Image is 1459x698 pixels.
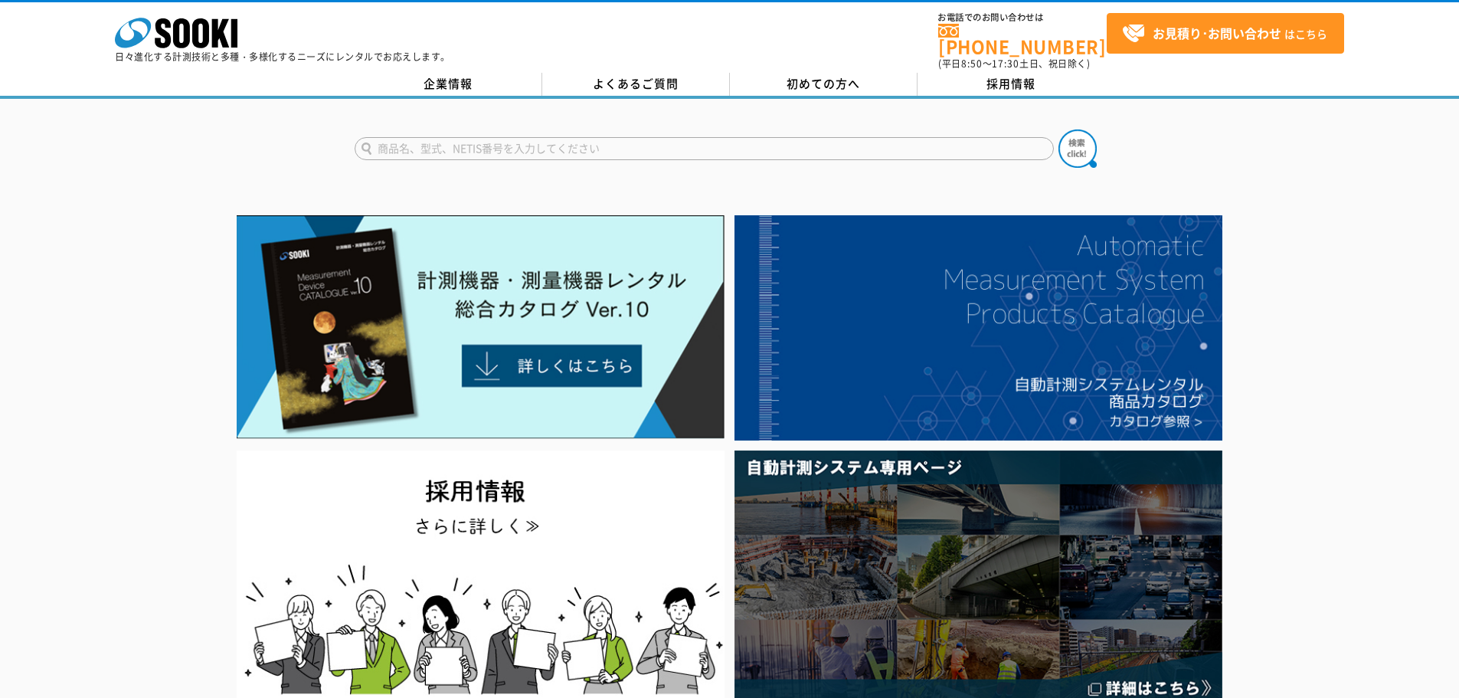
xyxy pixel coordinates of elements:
[938,24,1107,55] a: [PHONE_NUMBER]
[992,57,1019,70] span: 17:30
[115,52,450,61] p: 日々進化する計測技術と多種・多様化するニーズにレンタルでお応えします。
[542,73,730,96] a: よくあるご質問
[734,215,1222,441] img: 自動計測システムカタログ
[1153,24,1281,42] strong: お見積り･お問い合わせ
[918,73,1105,96] a: 採用情報
[1058,129,1097,168] img: btn_search.png
[938,13,1107,22] span: お電話でのお問い合わせは
[938,57,1090,70] span: (平日 ～ 土日、祝日除く)
[237,215,725,439] img: Catalog Ver10
[787,75,860,92] span: 初めての方へ
[730,73,918,96] a: 初めての方へ
[355,73,542,96] a: 企業情報
[355,137,1054,160] input: 商品名、型式、NETIS番号を入力してください
[1107,13,1344,54] a: お見積り･お問い合わせはこちら
[1122,22,1327,45] span: はこちら
[961,57,983,70] span: 8:50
